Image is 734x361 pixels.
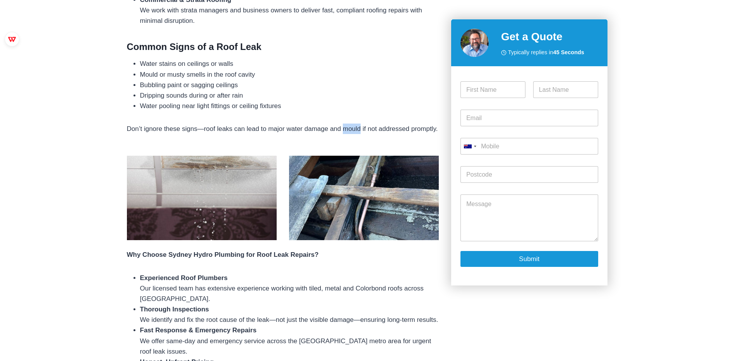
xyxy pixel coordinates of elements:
[460,138,598,155] input: Mobile
[501,29,598,45] h2: Get a Quote
[140,274,228,282] strong: Experienced Roof Plumbers
[140,306,209,313] strong: Thorough Inspections
[140,304,439,325] li: We identify and fix the root cause of the leak—not just the visible damage—ensuring long-term res...
[140,90,439,101] li: Dripping sounds during or after rain
[140,101,439,111] li: Water pooling near light fittings or ceiling fixtures
[533,81,598,98] input: Last Name
[460,138,479,155] button: Selected country
[140,80,439,90] li: Bubbling paint or sagging ceilings
[140,327,257,334] strong: Fast Response & Emergency Repairs
[140,69,439,80] li: Mould or musty smells in the roof cavity
[140,325,439,357] li: We offer same-day and emergency service across the [GEOGRAPHIC_DATA] metro area for urgent roof l...
[508,48,584,57] span: Typically replies in
[127,251,319,258] strong: Why Choose Sydney Hydro Plumbing for Roof Leak Repairs?
[140,58,439,69] li: Water stains on ceilings or walls
[460,81,525,98] input: First Name
[127,124,439,134] p: Don’t ignore these signs—roof leaks can lead to major water damage and mould if not addressed pro...
[460,166,598,183] input: Postcode
[140,273,439,304] li: Our licensed team has extensive experience working with tiled, metal and Colorbond roofs across [...
[460,110,598,126] input: Email
[127,41,262,52] strong: Common Signs of a Roof Leak
[460,251,598,266] button: Submit
[553,49,584,55] strong: 45 Seconds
